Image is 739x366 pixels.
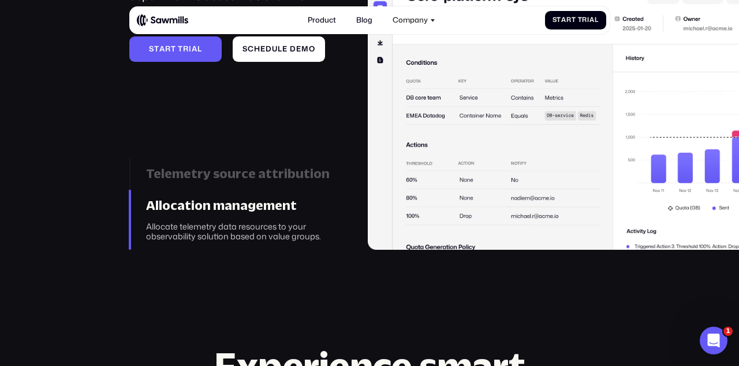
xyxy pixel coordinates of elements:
[171,45,176,53] span: t
[197,45,202,53] span: l
[178,45,183,53] span: t
[154,45,159,53] span: t
[146,221,342,242] div: Allocate telemetry data resources to your observability solution based on value groups.
[159,45,165,53] span: a
[242,45,248,53] span: S
[302,10,341,31] a: Product
[393,16,428,24] div: Company
[700,327,727,354] iframe: Intercom live chat
[557,16,561,24] span: t
[561,16,566,24] span: a
[129,36,222,62] a: Starttrial
[254,45,260,53] span: h
[301,45,309,53] span: m
[183,45,189,53] span: r
[260,45,266,53] span: e
[189,45,192,53] span: i
[272,45,278,53] span: u
[566,16,572,24] span: r
[595,16,599,24] span: l
[578,16,583,24] span: T
[309,45,315,53] span: o
[582,16,587,24] span: r
[587,16,589,24] span: i
[572,16,576,24] span: t
[290,45,296,53] span: d
[589,16,595,24] span: a
[723,327,733,336] span: 1
[192,45,197,53] span: a
[545,11,606,30] a: StartTrial
[266,45,272,53] span: d
[146,198,342,213] div: Allocation management
[282,45,288,53] span: e
[165,45,171,53] span: r
[296,45,301,53] span: e
[387,10,441,31] div: Company
[146,166,342,181] div: Telemetry source attribution
[278,45,282,53] span: l
[350,10,378,31] a: Blog
[553,16,557,24] span: S
[149,45,154,53] span: S
[233,36,325,62] a: Scheduledemo
[248,45,254,53] span: c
